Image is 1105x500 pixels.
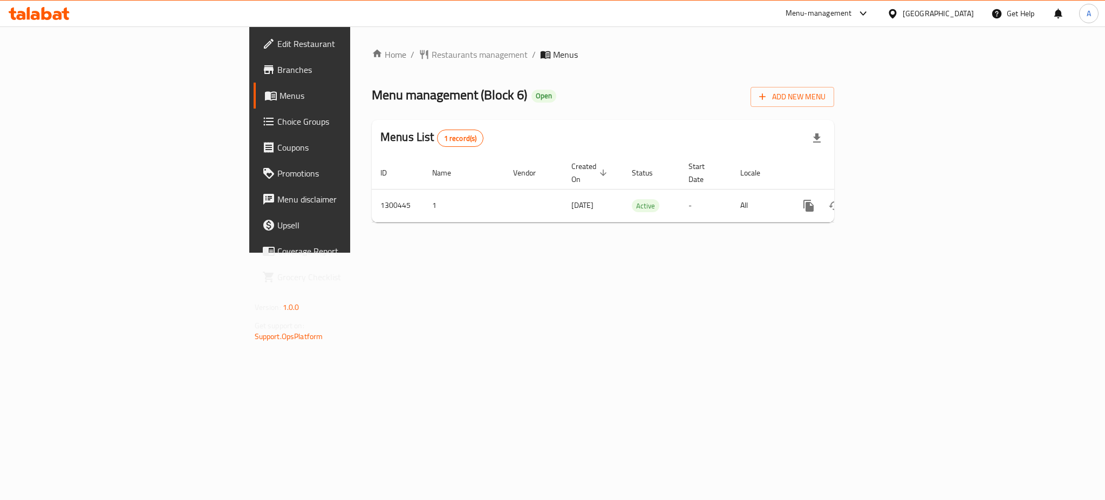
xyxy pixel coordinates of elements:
[759,90,826,104] span: Add New Menu
[254,238,434,264] a: Coverage Report
[254,109,434,134] a: Choice Groups
[437,130,484,147] div: Total records count
[688,160,719,186] span: Start Date
[380,129,483,147] h2: Menus List
[277,37,425,50] span: Edit Restaurant
[787,157,908,190] th: Actions
[571,198,594,212] span: [DATE]
[424,189,504,222] td: 1
[419,48,528,61] a: Restaurants management
[571,160,610,186] span: Created On
[279,89,425,102] span: Menus
[553,48,578,61] span: Menus
[254,31,434,57] a: Edit Restaurant
[277,167,425,180] span: Promotions
[786,7,852,20] div: Menu-management
[531,91,556,100] span: Open
[255,319,304,333] span: Get support on:
[632,166,667,179] span: Status
[254,186,434,212] a: Menu disclaimer
[796,193,822,219] button: more
[283,300,299,314] span: 1.0.0
[438,133,483,144] span: 1 record(s)
[432,48,528,61] span: Restaurants management
[254,264,434,290] a: Grocery Checklist
[372,83,527,107] span: Menu management ( Block 6 )
[513,166,550,179] span: Vendor
[740,166,774,179] span: Locale
[1087,8,1091,19] span: A
[732,189,787,222] td: All
[632,199,659,212] div: Active
[277,271,425,283] span: Grocery Checklist
[804,125,830,151] div: Export file
[680,189,732,222] td: -
[380,166,401,179] span: ID
[277,63,425,76] span: Branches
[372,157,908,222] table: enhanced table
[277,245,425,258] span: Coverage Report
[255,329,323,343] a: Support.OpsPlatform
[903,8,974,19] div: [GEOGRAPHIC_DATA]
[254,83,434,109] a: Menus
[277,219,425,232] span: Upsell
[822,193,848,219] button: Change Status
[277,193,425,206] span: Menu disclaimer
[751,87,834,107] button: Add New Menu
[254,160,434,186] a: Promotions
[531,90,556,103] div: Open
[632,200,659,212] span: Active
[254,57,434,83] a: Branches
[277,141,425,154] span: Coupons
[432,166,465,179] span: Name
[254,212,434,238] a: Upsell
[255,300,281,314] span: Version:
[372,48,834,61] nav: breadcrumb
[532,48,536,61] li: /
[277,115,425,128] span: Choice Groups
[254,134,434,160] a: Coupons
